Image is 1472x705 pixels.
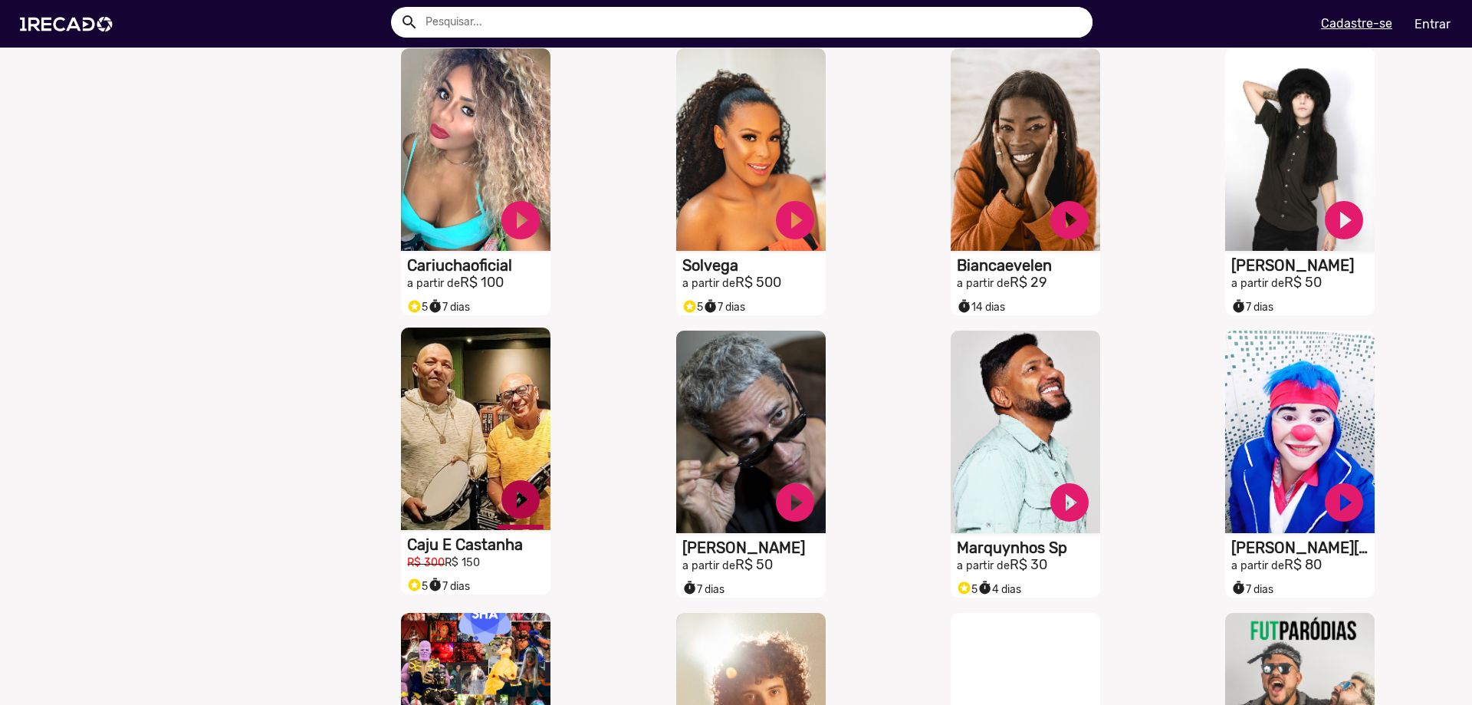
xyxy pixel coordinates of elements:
span: 5 [682,301,703,314]
i: timer [1231,295,1246,314]
video: S1RECADO vídeos dedicados para fãs e empresas [951,331,1100,533]
span: 7 dias [428,580,470,593]
small: timer [428,299,442,314]
video: S1RECADO vídeos dedicados para fãs e empresas [1225,331,1375,533]
h1: Biancaevelen [957,256,1100,275]
a: play_circle_filled [498,197,544,243]
small: R$ 300 [407,556,445,569]
i: timer [957,295,971,314]
small: timer [1231,299,1246,314]
i: timer [1231,577,1246,595]
a: play_circle_filled [1321,479,1367,525]
small: timer [682,581,697,595]
small: timer [957,299,971,314]
i: Selo super talento [407,574,422,592]
i: timer [978,577,992,595]
i: Selo super talento [957,577,971,595]
span: 4 dias [978,583,1021,596]
span: 14 dias [957,301,1005,314]
h2: R$ 80 [1231,557,1375,574]
h2: R$ 50 [682,557,826,574]
mat-icon: Example home icon [400,13,419,31]
small: stars [407,578,422,592]
span: 7 dias [703,301,745,314]
i: timer [703,295,718,314]
h2: R$ 50 [1231,275,1375,292]
h1: Caju E Castanha [407,535,550,554]
video: S1RECADO vídeos dedicados para fãs e empresas [1225,48,1375,251]
h1: Cariuchaoficial [407,256,550,275]
small: stars [957,581,971,595]
small: timer [703,299,718,314]
h1: [PERSON_NAME] [1231,256,1375,275]
span: 7 dias [1231,301,1273,314]
i: timer [682,577,697,595]
i: Selo super talento [407,295,422,314]
small: a partir de [682,277,735,290]
i: Selo super talento [682,295,697,314]
span: 7 dias [1231,583,1273,596]
a: play_circle_filled [772,479,818,525]
video: S1RECADO vídeos dedicados para fãs e empresas [401,328,550,530]
a: play_circle_filled [772,197,818,243]
h2: R$ 29 [957,275,1100,292]
span: 5 [407,301,428,314]
small: timer [1231,581,1246,595]
small: a partir de [682,559,735,572]
video: S1RECADO vídeos dedicados para fãs e empresas [951,48,1100,251]
small: a partir de [957,277,1010,290]
button: Example home icon [395,8,422,35]
small: a partir de [1231,277,1284,290]
u: Cadastre-se [1321,16,1392,31]
small: timer [978,581,992,595]
span: 7 dias [428,301,470,314]
a: play_circle_filled [1046,197,1092,243]
input: Pesquisar... [414,7,1092,38]
video: S1RECADO vídeos dedicados para fãs e empresas [676,331,826,533]
small: stars [407,299,422,314]
h2: R$ 30 [957,557,1100,574]
a: play_circle_filled [498,476,544,522]
small: a partir de [1231,559,1284,572]
h1: Solvega [682,256,826,275]
video: S1RECADO vídeos dedicados para fãs e empresas [676,48,826,251]
a: Entrar [1405,11,1460,38]
h1: [PERSON_NAME][MEDICAL_DATA] (rei Da Zoação) [1231,539,1375,557]
a: play_circle_filled [1046,479,1092,525]
a: play_circle_filled [1321,197,1367,243]
h2: R$ 500 [682,275,826,292]
small: timer [428,578,442,592]
small: a partir de [407,277,460,290]
video: S1RECADO vídeos dedicados para fãs e empresas [401,48,550,251]
small: a partir de [957,559,1010,572]
h1: Marquynhos Sp [957,539,1100,557]
span: 5 [407,580,428,593]
span: 7 dias [682,583,724,596]
h2: R$ 100 [407,275,550,292]
h1: [PERSON_NAME] [682,539,826,557]
small: stars [682,299,697,314]
small: R$ 150 [445,556,480,569]
i: timer [428,295,442,314]
i: timer [428,574,442,592]
span: 5 [957,583,978,596]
